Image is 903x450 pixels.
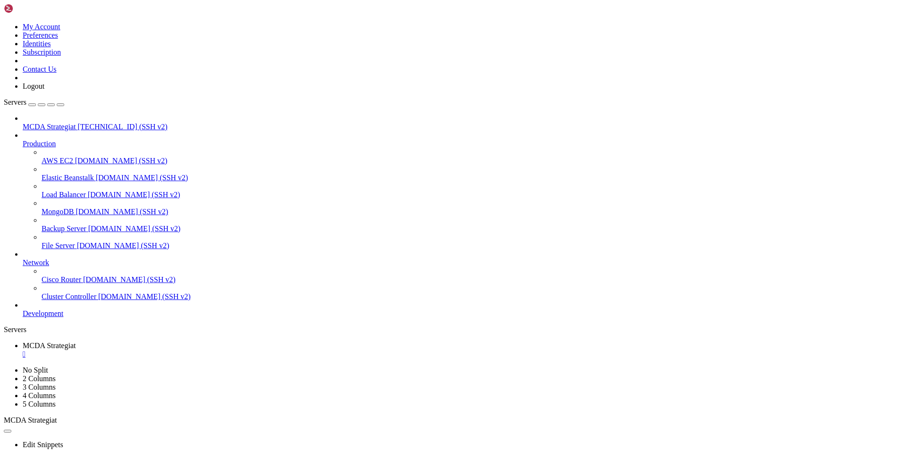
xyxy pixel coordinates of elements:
[23,114,899,131] li: MCDA Strategiat [TECHNICAL_ID] (SSH v2)
[42,292,899,301] a: Cluster Controller [DOMAIN_NAME] (SSH v2)
[23,23,60,31] a: My Account
[96,174,188,182] span: [DOMAIN_NAME] (SSH v2)
[42,233,899,250] li: File Server [DOMAIN_NAME] (SSH v2)
[23,309,63,317] span: Development
[42,242,899,250] a: File Server [DOMAIN_NAME] (SSH v2)
[83,275,176,283] span: [DOMAIN_NAME] (SSH v2)
[42,225,86,233] span: Backup Server
[42,292,96,300] span: Cluster Controller
[77,242,170,250] span: [DOMAIN_NAME] (SSH v2)
[42,208,899,216] a: MongoDB [DOMAIN_NAME] (SSH v2)
[23,350,899,358] a: 
[23,140,899,148] a: Production
[75,157,168,165] span: [DOMAIN_NAME] (SSH v2)
[23,392,56,400] a: 4 Columns
[23,31,58,39] a: Preferences
[4,4,58,13] img: Shellngn
[23,258,49,267] span: Network
[23,123,76,131] span: MCDA Strategiat
[42,165,899,182] li: Elastic Beanstalk [DOMAIN_NAME] (SSH v2)
[42,275,899,284] a: Cisco Router [DOMAIN_NAME] (SSH v2)
[23,400,56,408] a: 5 Columns
[42,157,899,165] a: AWS EC2 [DOMAIN_NAME] (SSH v2)
[42,157,73,165] span: AWS EC2
[23,131,899,250] li: Production
[76,208,168,216] span: [DOMAIN_NAME] (SSH v2)
[4,98,26,106] span: Servers
[4,325,899,334] div: Servers
[42,208,74,216] span: MongoDB
[23,441,63,449] a: Edit Snippets
[4,416,57,424] span: MCDA Strategiat
[42,284,899,301] li: Cluster Controller [DOMAIN_NAME] (SSH v2)
[23,250,899,301] li: Network
[42,216,899,233] li: Backup Server [DOMAIN_NAME] (SSH v2)
[23,82,44,90] a: Logout
[23,375,56,383] a: 2 Columns
[42,225,899,233] a: Backup Server [DOMAIN_NAME] (SSH v2)
[42,275,81,283] span: Cisco Router
[4,98,64,106] a: Servers
[23,342,899,358] a: MCDA Strategiat
[23,65,57,73] a: Contact Us
[77,123,167,131] span: [TECHNICAL_ID] (SSH v2)
[23,342,76,350] span: MCDA Strategiat
[23,301,899,318] li: Development
[23,258,899,267] a: Network
[42,199,899,216] li: MongoDB [DOMAIN_NAME] (SSH v2)
[42,191,899,199] a: Load Balancer [DOMAIN_NAME] (SSH v2)
[23,40,51,48] a: Identities
[23,123,899,131] a: MCDA Strategiat [TECHNICAL_ID] (SSH v2)
[42,148,899,165] li: AWS EC2 [DOMAIN_NAME] (SSH v2)
[42,174,899,182] a: Elastic Beanstalk [DOMAIN_NAME] (SSH v2)
[23,48,61,56] a: Subscription
[23,309,899,318] a: Development
[23,366,48,374] a: No Split
[42,182,899,199] li: Load Balancer [DOMAIN_NAME] (SSH v2)
[42,191,86,199] span: Load Balancer
[23,140,56,148] span: Production
[23,383,56,391] a: 3 Columns
[42,174,94,182] span: Elastic Beanstalk
[42,242,75,250] span: File Server
[88,225,181,233] span: [DOMAIN_NAME] (SSH v2)
[88,191,180,199] span: [DOMAIN_NAME] (SSH v2)
[42,267,899,284] li: Cisco Router [DOMAIN_NAME] (SSH v2)
[98,292,191,300] span: [DOMAIN_NAME] (SSH v2)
